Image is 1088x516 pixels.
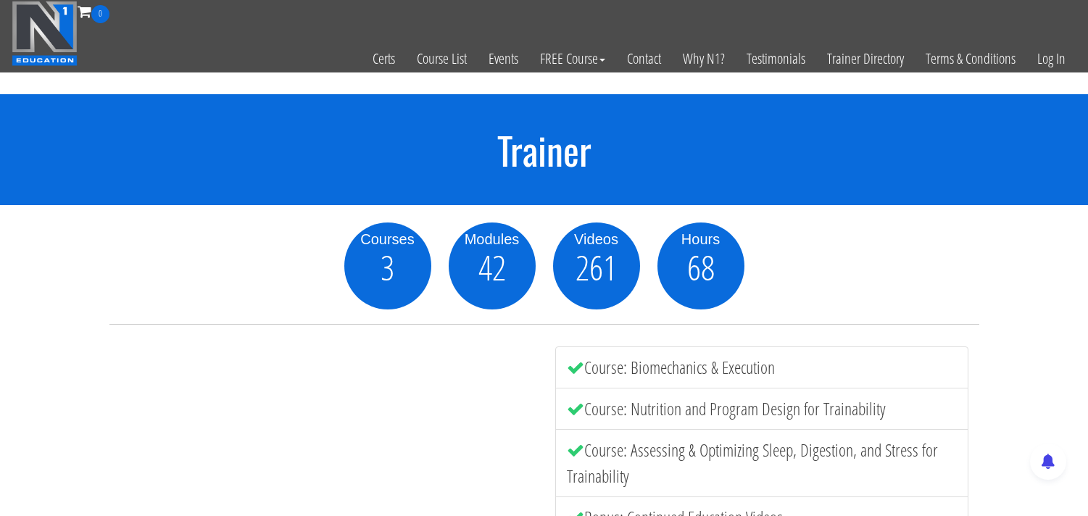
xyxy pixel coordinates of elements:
img: n1-education [12,1,78,66]
span: 68 [687,250,715,285]
span: 0 [91,5,109,23]
a: Contact [616,23,672,94]
a: Events [478,23,529,94]
a: Terms & Conditions [915,23,1026,94]
div: Modules [449,228,536,250]
a: Course List [406,23,478,94]
div: Courses [344,228,431,250]
a: Why N1? [672,23,736,94]
span: 261 [576,250,617,285]
span: 42 [478,250,506,285]
a: Certs [362,23,406,94]
li: Course: Assessing & Optimizing Sleep, Digestion, and Stress for Trainability [555,429,968,497]
a: Trainer Directory [816,23,915,94]
a: FREE Course [529,23,616,94]
li: Course: Nutrition and Program Design for Trainability [555,388,968,430]
a: 0 [78,1,109,21]
div: Videos [553,228,640,250]
a: Log In [1026,23,1076,94]
li: Course: Biomechanics & Execution [555,346,968,388]
a: Testimonials [736,23,816,94]
span: 3 [381,250,394,285]
div: Hours [657,228,744,250]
